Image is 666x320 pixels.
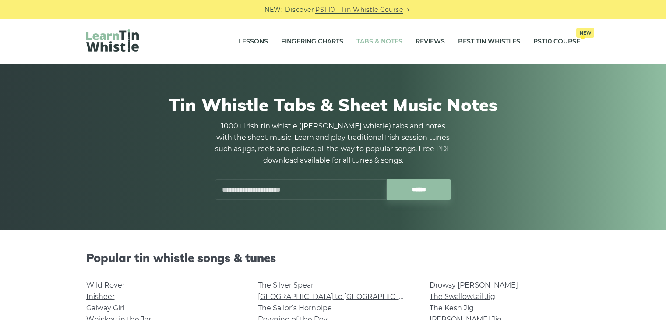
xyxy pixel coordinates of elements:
a: [GEOGRAPHIC_DATA] to [GEOGRAPHIC_DATA] [258,292,419,301]
a: Lessons [239,31,268,53]
a: PST10 CourseNew [533,31,580,53]
h2: Popular tin whistle songs & tunes [86,251,580,265]
a: Galway Girl [86,304,124,312]
a: The Sailor’s Hornpipe [258,304,332,312]
a: The Silver Spear [258,281,314,289]
a: Wild Rover [86,281,125,289]
a: Tabs & Notes [356,31,402,53]
a: Best Tin Whistles [458,31,520,53]
p: 1000+ Irish tin whistle ([PERSON_NAME] whistle) tabs and notes with the sheet music. Learn and pl... [215,121,451,166]
a: The Swallowtail Jig [430,292,495,301]
a: Drowsy [PERSON_NAME] [430,281,518,289]
a: The Kesh Jig [430,304,474,312]
span: New [576,28,594,38]
a: Reviews [416,31,445,53]
a: Fingering Charts [281,31,343,53]
a: Inisheer [86,292,115,301]
img: LearnTinWhistle.com [86,29,139,52]
h1: Tin Whistle Tabs & Sheet Music Notes [86,94,580,115]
